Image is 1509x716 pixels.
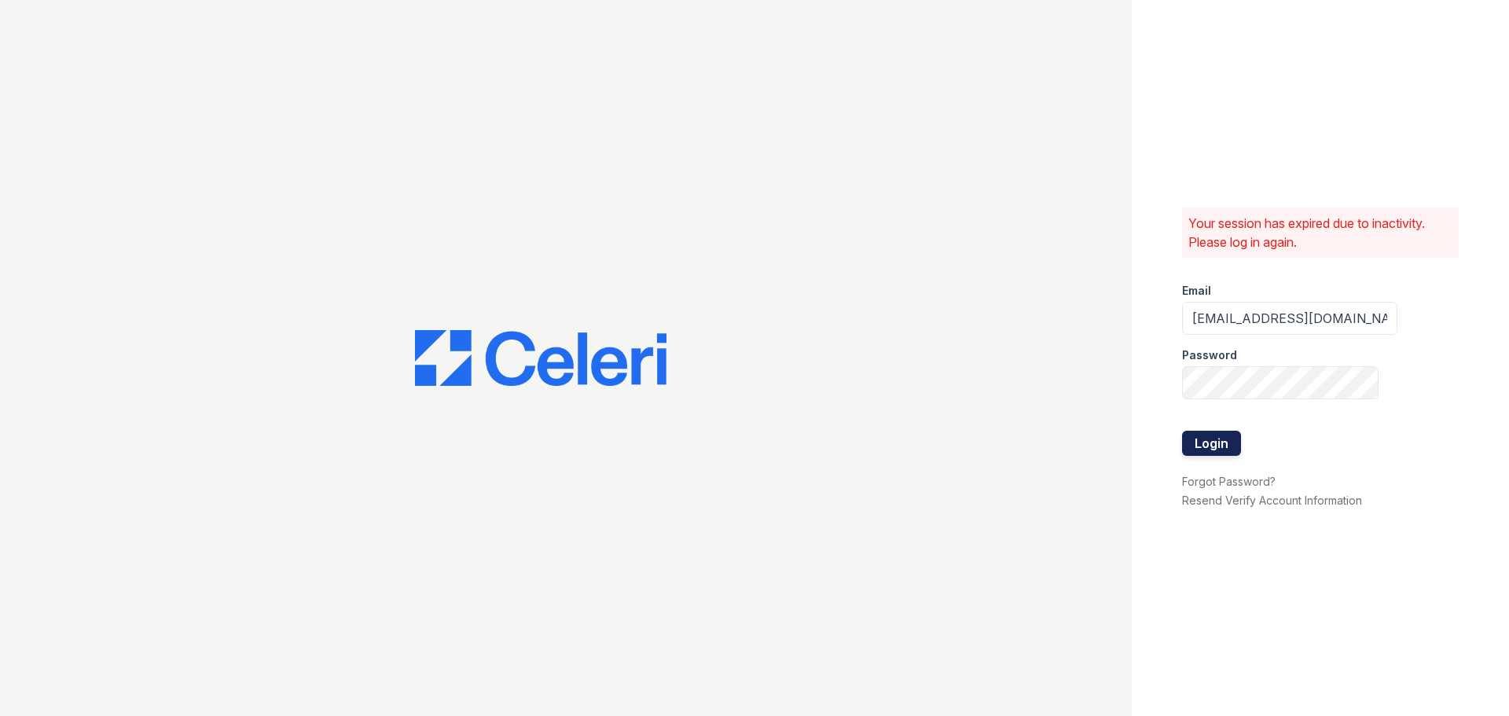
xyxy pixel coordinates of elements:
[1182,494,1362,507] a: Resend Verify Account Information
[1182,283,1211,299] label: Email
[1182,475,1276,488] a: Forgot Password?
[1182,347,1237,363] label: Password
[415,330,666,387] img: CE_Logo_Blue-a8612792a0a2168367f1c8372b55b34899dd931a85d93a1a3d3e32e68fde9ad4.png
[1182,431,1241,456] button: Login
[1188,214,1452,252] p: Your session has expired due to inactivity. Please log in again.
